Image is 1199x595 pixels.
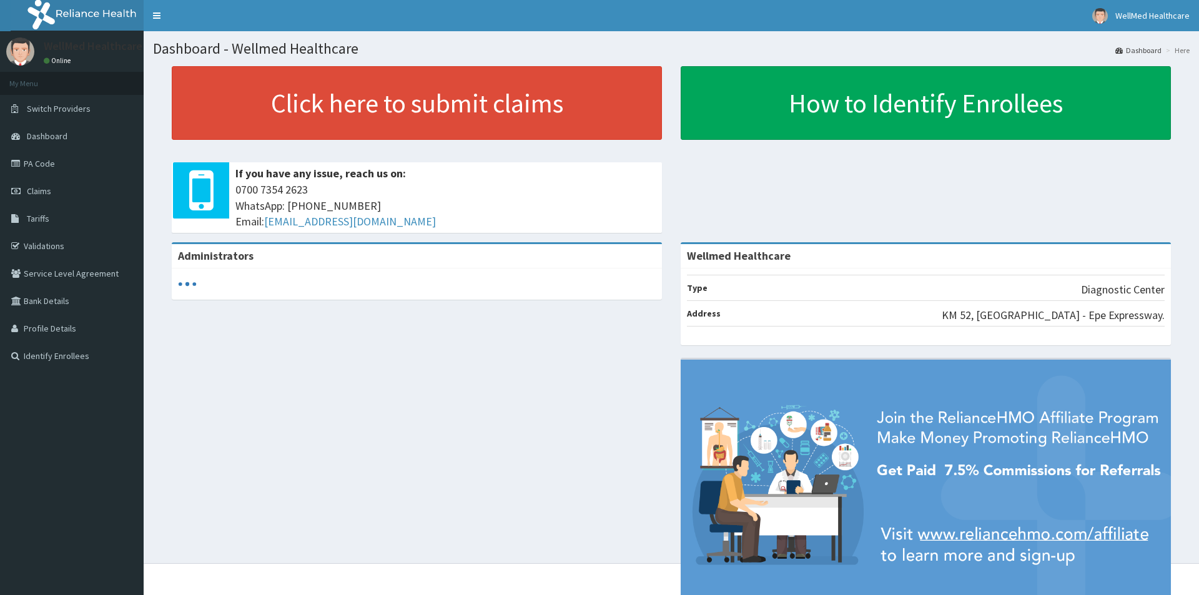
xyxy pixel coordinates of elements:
span: Dashboard [27,130,67,142]
p: Diagnostic Center [1081,282,1165,298]
b: Type [687,282,708,293]
span: WellMed Healthcare [1115,10,1190,21]
p: KM 52, [GEOGRAPHIC_DATA] - Epe Expressway. [942,307,1165,323]
b: Address [687,308,721,319]
a: [EMAIL_ADDRESS][DOMAIN_NAME] [264,214,436,229]
p: WellMed Healthcare [44,41,142,52]
span: Tariffs [27,213,49,224]
li: Here [1163,45,1190,56]
img: User Image [1092,8,1108,24]
span: 0700 7354 2623 WhatsApp: [PHONE_NUMBER] Email: [235,182,656,230]
b: If you have any issue, reach us on: [235,166,406,180]
a: Dashboard [1115,45,1162,56]
a: Click here to submit claims [172,66,662,140]
a: How to Identify Enrollees [681,66,1171,140]
img: User Image [6,37,34,66]
strong: Wellmed Healthcare [687,248,791,263]
span: Claims [27,185,51,197]
b: Administrators [178,248,254,263]
a: Online [44,56,74,65]
span: Switch Providers [27,103,91,114]
svg: audio-loading [178,275,197,293]
h1: Dashboard - Wellmed Healthcare [153,41,1190,57]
